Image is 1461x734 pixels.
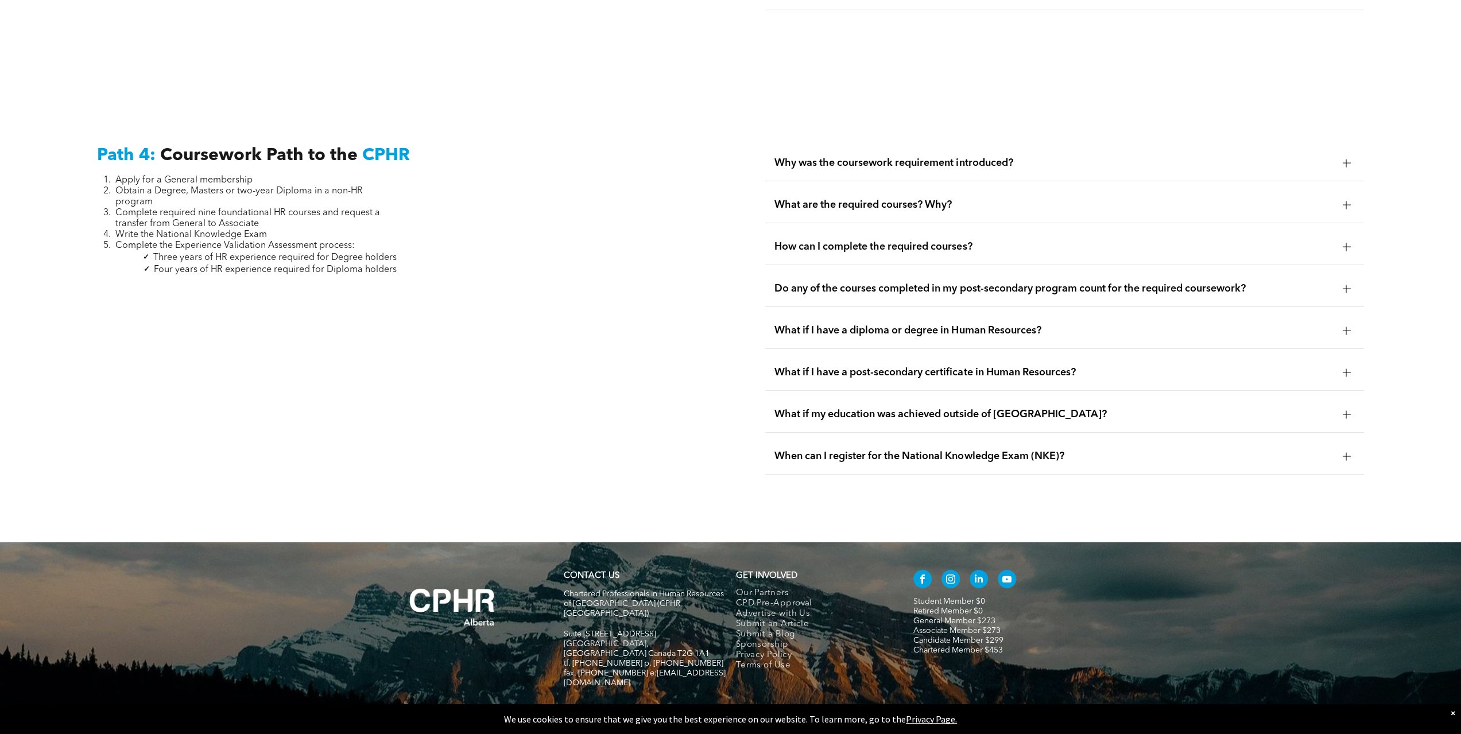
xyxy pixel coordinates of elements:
a: instagram [941,570,960,591]
span: Coursework Path to the [160,147,358,164]
a: Privacy Page. [906,713,957,725]
span: Complete the Experience Validation Assessment process: [115,241,355,250]
a: Associate Member $273 [913,627,1001,635]
span: Four years of HR experience required for Diploma holders [154,265,397,274]
a: Chartered Member $453 [913,646,1003,654]
span: What if my education was achieved outside of [GEOGRAPHIC_DATA]? [774,408,1333,421]
span: Write the National Knowledge Exam [115,230,267,239]
a: Advertise with Us [736,609,889,619]
span: GET INVOLVED [736,572,797,580]
span: Apply for a General membership [115,176,253,185]
span: Path 4: [97,147,156,164]
a: CPD Pre-Approval [736,599,889,609]
a: CONTACT US [564,572,619,580]
a: facebook [913,570,932,591]
span: [GEOGRAPHIC_DATA], [GEOGRAPHIC_DATA] Canada T2G 1A1 [564,640,710,658]
span: What if I have a diploma or degree in Human Resources? [774,324,1333,337]
span: When can I register for the National Knowledge Exam (NKE)? [774,450,1333,463]
img: A white background with a few lines on it [386,565,518,649]
span: tf. [PHONE_NUMBER] p. [PHONE_NUMBER] [564,659,723,667]
a: Candidate Member $299 [913,636,1003,644]
a: Student Member $0 [913,597,985,605]
span: What are the required courses? Why? [774,199,1333,211]
span: CPHR [362,147,410,164]
a: Submit a Blog [736,630,889,640]
a: Retired Member $0 [913,607,983,615]
a: Sponsorship [736,640,889,650]
a: youtube [998,570,1016,591]
a: Privacy Policy [736,650,889,661]
span: Complete required nine foundational HR courses and request a transfer from General to Associate [115,208,380,228]
a: General Member $273 [913,617,995,625]
span: Three years of HR experience required for Degree holders [153,253,397,262]
span: Do any of the courses completed in my post-secondary program count for the required coursework? [774,282,1333,295]
span: fax. [PHONE_NUMBER] e:[EMAIL_ADDRESS][DOMAIN_NAME] [564,669,726,687]
a: linkedin [970,570,988,591]
div: Dismiss notification [1451,707,1455,719]
span: Suite [STREET_ADDRESS] [564,630,656,638]
span: Chartered Professionals in Human Resources of [GEOGRAPHIC_DATA] (CPHR [GEOGRAPHIC_DATA]) [564,590,724,618]
a: Our Partners [736,588,889,599]
span: Obtain a Degree, Masters or two-year Diploma in a non-HR program [115,187,363,207]
span: How can I complete the required courses? [774,240,1333,253]
a: Terms of Use [736,661,889,671]
span: What if I have a post-secondary certificate in Human Resources? [774,366,1333,379]
span: Why was the coursework requirement introduced? [774,157,1333,169]
a: Submit an Article [736,619,889,630]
